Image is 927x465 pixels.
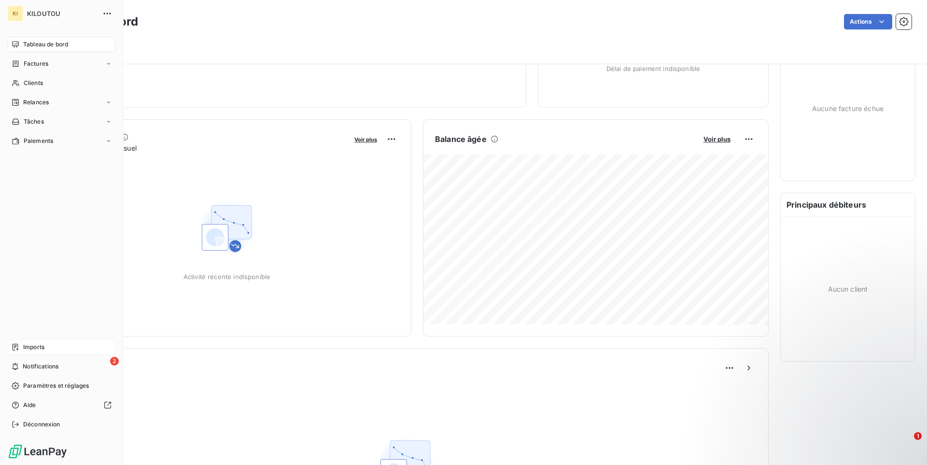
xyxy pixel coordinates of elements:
[828,284,868,294] span: Aucun client
[23,362,58,371] span: Notifications
[183,273,270,281] span: Activité récente indisponible
[23,343,44,352] span: Imports
[23,40,68,49] span: Tableau de bord
[435,133,487,145] h6: Balance âgée
[23,381,89,390] span: Paramètres et réglages
[24,117,44,126] span: Tâches
[781,193,915,216] h6: Principaux débiteurs
[812,103,884,113] span: Aucune facture échue
[23,401,36,409] span: Aide
[110,357,119,366] span: 2
[606,65,701,72] span: Délai de paiement indisponible
[351,135,380,143] button: Voir plus
[701,135,733,143] button: Voir plus
[894,432,917,455] iframe: Intercom live chat
[703,135,730,143] span: Voir plus
[354,136,377,143] span: Voir plus
[844,14,892,29] button: Actions
[23,420,60,429] span: Déconnexion
[914,432,922,440] span: 1
[24,59,48,68] span: Factures
[55,143,348,153] span: Chiffre d'affaires mensuel
[8,397,115,413] a: Aide
[734,371,927,439] iframe: Intercom notifications message
[24,137,53,145] span: Paiements
[8,444,68,459] img: Logo LeanPay
[196,197,258,259] img: Empty state
[27,10,97,17] span: KILOUTOU
[24,79,43,87] span: Clients
[8,6,23,21] div: KI
[23,98,49,107] span: Relances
